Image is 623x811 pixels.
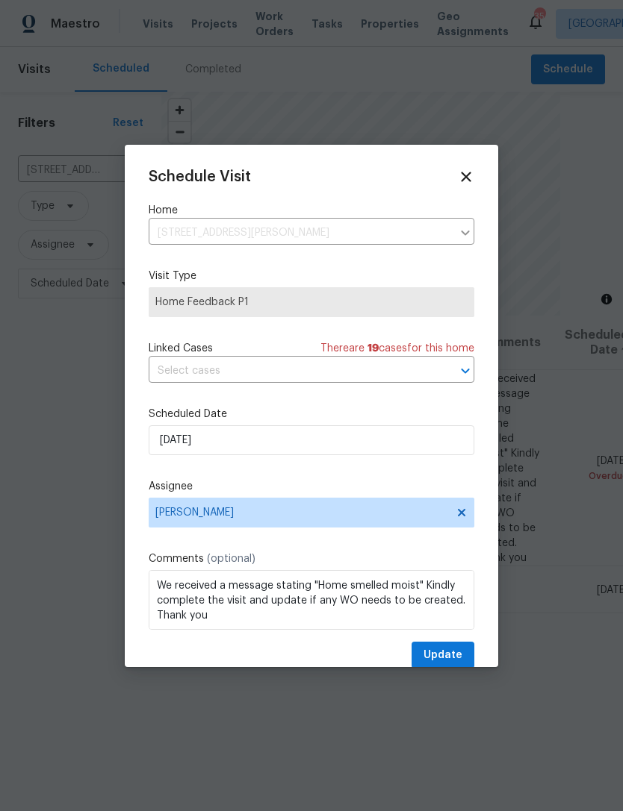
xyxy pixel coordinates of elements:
[149,570,474,630] textarea: We received a message stating "Home smelled moist" Kindly complete the visit and update if any WO...
[149,407,474,422] label: Scheduled Date
[149,425,474,455] input: M/D/YYYY
[155,507,448,519] span: [PERSON_NAME]
[424,646,462,665] span: Update
[412,642,474,669] button: Update
[149,360,433,383] input: Select cases
[149,551,474,566] label: Comments
[149,341,213,356] span: Linked Cases
[368,343,379,354] span: 19
[149,222,452,245] input: Enter in an address
[320,341,474,356] span: There are case s for this home
[149,269,474,284] label: Visit Type
[207,554,255,564] span: (optional)
[149,479,474,494] label: Assignee
[149,203,474,218] label: Home
[455,360,476,381] button: Open
[458,169,474,185] span: Close
[149,169,251,184] span: Schedule Visit
[155,295,468,310] span: Home Feedback P1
